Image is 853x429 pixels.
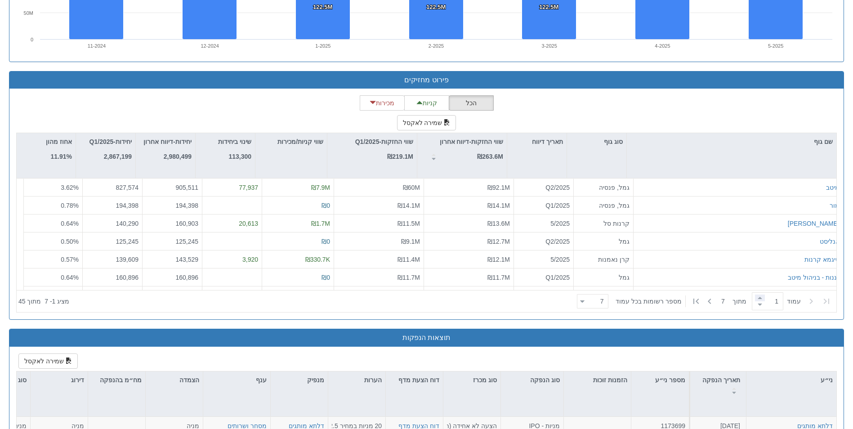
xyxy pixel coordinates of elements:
[328,371,385,389] div: הערות
[820,237,840,246] button: אנליסט
[518,183,570,192] div: Q2/2025
[386,371,443,399] div: דוח הצעת מדף
[518,237,570,246] div: Q2/2025
[501,371,563,389] div: סוג הנפקה
[18,353,78,369] button: שמירה לאקסל
[721,297,732,306] span: 7
[487,202,510,209] span: ₪14.1M
[146,273,198,282] div: 160,896
[397,202,420,209] span: ₪14.1M
[826,183,840,192] button: מיטב
[27,237,79,246] div: 0.50 %
[616,297,682,306] span: ‏מספר רשומות בכל עמוד
[89,137,132,147] p: יחידות-Q1/2025
[401,238,420,245] span: ₪9.1M
[567,133,626,150] div: סוג גוף
[255,133,327,150] div: שווי קניות/מכירות
[577,273,630,282] div: גמל
[88,371,145,399] div: מח״מ בהנפקה
[86,201,138,210] div: 194,398
[403,184,420,191] span: ₪60M
[322,238,330,245] span: ₪0
[206,183,258,192] div: 77,937
[16,334,837,342] h3: תוצאות הנפקות
[487,256,510,263] span: ₪12.1M
[31,37,33,42] text: 0
[787,297,801,306] span: ‏עמוד
[429,43,444,49] text: 2-2025
[830,201,840,210] button: מור
[804,255,840,264] button: סיגמא קרנות
[788,219,840,228] button: [PERSON_NAME]
[426,4,446,10] tspan: 122.5M
[146,183,198,192] div: 905,511
[313,4,332,10] tspan: 122.5M
[477,153,503,160] strong: ₪263.6M
[539,4,558,10] tspan: 122.5M
[355,137,413,147] p: שווי החזקות-Q1/2025
[404,95,449,111] button: קניות
[27,183,79,192] div: 3.62 %
[655,43,670,49] text: 4-2025
[146,255,198,264] div: 143,529
[397,274,420,281] span: ₪11.7M
[16,76,837,84] h3: פירוט מחזיקים
[86,255,138,264] div: 139,609
[104,153,132,160] strong: 2,867,199
[387,153,413,160] strong: ₪219.1M
[322,274,330,281] span: ₪0
[487,238,510,245] span: ₪12.7M
[768,43,783,49] text: 5-2025
[360,95,405,111] button: מכירות
[86,273,138,282] div: 160,896
[218,137,251,147] p: שינוי ביחידות
[443,371,500,389] div: סוג מכרז
[143,137,192,147] p: יחידות-דיווח אחרון
[487,220,510,227] span: ₪13.6M
[271,371,328,389] div: מנפיק
[627,133,836,150] div: שם גוף
[27,255,79,264] div: 0.57 %
[305,256,330,263] span: ₪330.7K
[788,273,840,282] button: גננות - בניהול מיטב
[203,371,270,389] div: ענף
[631,371,689,389] div: מספר ני״ע
[397,220,420,227] span: ₪11.5M
[518,219,570,228] div: 5/2025
[315,43,330,49] text: 1-2025
[542,43,557,49] text: 3-2025
[311,184,330,191] span: ₪7.9M
[206,219,258,228] div: 20,613
[397,115,456,130] button: שמירה לאקסל
[51,153,72,160] strong: 11.91%
[577,201,630,210] div: גמל, פנסיה
[577,183,630,192] div: גמל, פנסיה
[397,256,420,263] span: ₪11.4M
[518,255,570,264] div: 5/2025
[27,273,79,282] div: 0.64 %
[487,274,510,281] span: ₪11.7M
[146,201,198,210] div: 194,398
[322,202,330,209] span: ₪0
[577,237,630,246] div: גמל
[86,219,138,228] div: 140,290
[577,219,630,228] div: קרנות סל
[311,220,330,227] span: ₪1.7M
[449,95,494,111] button: הכל
[518,273,570,282] div: Q1/2025
[27,201,79,210] div: 0.78 %
[746,371,836,389] div: ני״ע
[146,371,203,389] div: הצמדה
[206,255,258,264] div: 3,920
[86,237,138,246] div: 125,245
[24,10,33,16] text: 50M
[507,133,567,150] div: תאריך דיווח
[31,371,88,389] div: דירוג
[46,137,72,147] p: אחוז מהון
[27,219,79,228] div: 0.64 %
[201,43,219,49] text: 12-2024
